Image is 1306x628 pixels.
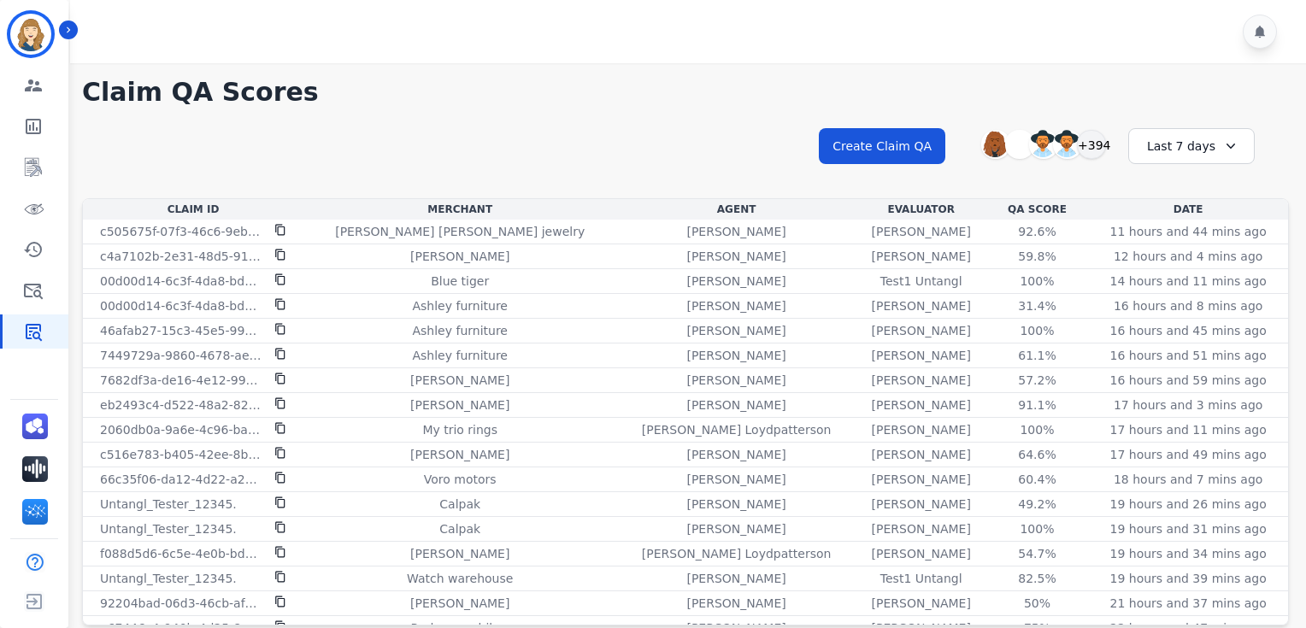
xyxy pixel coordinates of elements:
p: [PERSON_NAME] [686,297,785,314]
div: 59.8% [998,248,1075,265]
div: 60.4% [998,471,1075,488]
p: [PERSON_NAME] [686,347,785,364]
p: [PERSON_NAME] [410,595,509,612]
div: 54.7% [998,545,1075,562]
p: Calpak [439,496,480,513]
p: [PERSON_NAME] [686,372,785,389]
p: Calpak [439,520,480,537]
p: [PERSON_NAME] [410,396,509,414]
p: My trio rings [422,421,497,438]
div: 50% [998,595,1075,612]
p: [PERSON_NAME] [410,545,509,562]
p: Untangl_Tester_12345. [100,496,237,513]
p: [PERSON_NAME] [410,372,509,389]
p: 66c35f06-da12-4d22-a23b-35a5157ebe53 [100,471,264,488]
p: 19 hours and 31 mins ago [1110,520,1267,537]
p: 19 hours and 39 mins ago [1110,570,1267,587]
p: 17 hours and 3 mins ago [1114,396,1262,414]
p: 00d00d14-6c3f-4da8-bd6a-fdc20b4f2544 [100,297,264,314]
p: eb2493c4-d522-48a2-82c5-74632ba90d95 [100,396,264,414]
p: [PERSON_NAME] [872,520,971,537]
p: Ashley furniture [412,347,507,364]
p: 17 hours and 11 mins ago [1110,421,1267,438]
div: 49.2% [998,496,1075,513]
p: [PERSON_NAME] [872,372,971,389]
p: f088d5d6-6c5e-4e0b-bddf-2b5bfe20cff1 [100,545,264,562]
p: [PERSON_NAME] [686,570,785,587]
div: 31.4% [998,297,1075,314]
button: Create Claim QA [819,128,945,164]
p: 21 hours and 37 mins ago [1110,595,1267,612]
div: Claim Id [86,202,300,216]
p: [PERSON_NAME] [410,446,509,463]
p: [PERSON_NAME] [686,248,785,265]
p: [PERSON_NAME] [872,297,971,314]
p: 16 hours and 51 mins ago [1110,347,1267,364]
p: [PERSON_NAME] [686,223,785,240]
div: QA Score [990,202,1085,216]
div: +394 [1077,130,1106,159]
p: 16 hours and 8 mins ago [1114,297,1262,314]
p: c4a7102b-2e31-48d5-91c5-d4fa7fced54b [100,248,264,265]
div: Agent [620,202,852,216]
p: Voro motors [424,471,497,488]
p: [PERSON_NAME] [872,347,971,364]
p: 16 hours and 45 mins ago [1110,322,1267,339]
p: [PERSON_NAME] Loydpatterson [642,545,832,562]
p: 16 hours and 59 mins ago [1110,372,1267,389]
p: 12 hours and 4 mins ago [1114,248,1262,265]
p: Untangl_Tester_12345. [100,520,237,537]
p: 14 hours and 11 mins ago [1110,273,1267,290]
div: Last 7 days [1128,128,1255,164]
p: c505675f-07f3-46c6-9eb3-6d693c7a9a09 [100,223,264,240]
p: [PERSON_NAME] [410,248,509,265]
p: [PERSON_NAME] [872,496,971,513]
div: 91.1% [998,396,1075,414]
p: 7449729a-9860-4678-ae08-9de20d9d79bf [100,347,264,364]
p: [PERSON_NAME] [686,496,785,513]
div: 100% [998,322,1075,339]
p: [PERSON_NAME] [872,595,971,612]
p: [PERSON_NAME] [686,322,785,339]
p: 92204bad-06d3-46cb-af48-a7af8544ff31 [100,595,264,612]
div: 100% [998,520,1075,537]
h1: Claim QA Scores [82,77,1289,108]
p: 17 hours and 49 mins ago [1110,446,1267,463]
img: Bordered avatar [10,14,51,55]
p: [PERSON_NAME] [686,273,785,290]
div: Evaluator [860,202,983,216]
div: 82.5% [998,570,1075,587]
p: [PERSON_NAME] [872,421,971,438]
p: 11 hours and 44 mins ago [1110,223,1267,240]
p: [PERSON_NAME] [872,545,971,562]
p: 46afab27-15c3-45e5-9999-a28ff823a1d1 [100,322,264,339]
p: 18 hours and 7 mins ago [1114,471,1262,488]
p: Test1 Untangl [880,273,962,290]
p: [PERSON_NAME] [872,223,971,240]
div: Merchant [307,202,613,216]
p: [PERSON_NAME] [686,520,785,537]
p: Ashley furniture [412,322,507,339]
div: 100% [998,421,1075,438]
p: [PERSON_NAME] [872,248,971,265]
p: [PERSON_NAME] [872,396,971,414]
div: Date [1091,202,1285,216]
p: [PERSON_NAME] [686,446,785,463]
div: 61.1% [998,347,1075,364]
p: c516e783-b405-42ee-8b9b-87afbd3df4c1 [100,446,264,463]
div: 57.2% [998,372,1075,389]
p: Ashley furniture [412,297,507,314]
p: 19 hours and 26 mins ago [1110,496,1267,513]
p: [PERSON_NAME] [686,471,785,488]
p: [PERSON_NAME] [872,446,971,463]
div: 64.6% [998,446,1075,463]
p: [PERSON_NAME] Loydpatterson [642,421,832,438]
p: 2060db0a-9a6e-4c96-ba5e-80516b36005e [100,421,264,438]
p: [PERSON_NAME] [686,595,785,612]
p: [PERSON_NAME] [PERSON_NAME] jewelry [335,223,585,240]
p: Test1 Untangl [880,570,962,587]
p: [PERSON_NAME] [872,322,971,339]
p: 00d00d14-6c3f-4da8-bd6a-fdc20b4f2544 [100,273,264,290]
div: 92.6% [998,223,1075,240]
p: 19 hours and 34 mins ago [1110,545,1267,562]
